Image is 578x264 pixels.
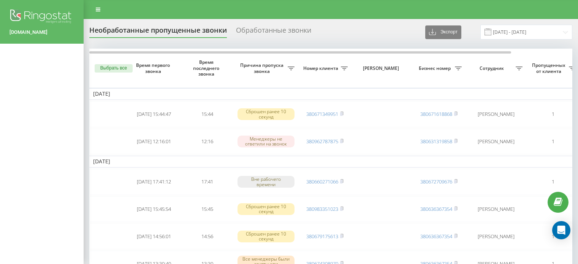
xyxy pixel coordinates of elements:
span: [PERSON_NAME] [358,65,406,71]
td: 12:16 [181,129,234,155]
a: 380679175613 [306,233,338,240]
a: [DOMAIN_NAME] [10,28,74,36]
div: Обработанные звонки [236,26,311,38]
td: [DATE] 15:45:54 [127,196,181,222]
td: 14:56 [181,223,234,249]
td: [DATE] 14:56:01 [127,223,181,249]
div: Сброшен ранее 10 секунд [238,231,295,242]
a: 380636367354 [420,206,452,212]
div: Вне рабочего времени [238,176,295,187]
a: 380671349951 [306,111,338,117]
td: [PERSON_NAME] [466,223,526,249]
a: 380672709676 [420,178,452,185]
span: Время последнего звонка [187,59,228,77]
button: Выбрать все [95,64,133,73]
div: Сброшен ранее 10 секунд [238,203,295,215]
td: 15:45 [181,196,234,222]
button: Экспорт [425,25,461,39]
a: 380962787875 [306,138,338,145]
img: Ringostat logo [10,8,74,27]
a: 380983351023 [306,206,338,212]
span: Пропущенных от клиента [530,62,569,74]
td: [PERSON_NAME] [466,196,526,222]
span: Номер клиента [302,65,341,71]
td: 17:41 [181,169,234,195]
a: 380636367354 [420,233,452,240]
span: Причина пропуска звонка [238,62,288,74]
td: [DATE] 12:16:01 [127,129,181,155]
div: Менеджеры не ответили на звонок [238,136,295,147]
div: Сброшен ранее 10 секунд [238,108,295,120]
span: Время первого звонка [133,62,174,74]
a: 380631319858 [420,138,452,145]
td: [DATE] 17:41:12 [127,169,181,195]
span: Сотрудник [469,65,516,71]
div: Open Intercom Messenger [552,221,570,239]
span: Бизнес номер [416,65,455,71]
a: 380660271066 [306,178,338,185]
td: 15:44 [181,101,234,127]
div: Необработанные пропущенные звонки [89,26,227,38]
a: 380671618868 [420,111,452,117]
td: [PERSON_NAME] [466,101,526,127]
td: [PERSON_NAME] [466,129,526,155]
td: [DATE] 15:44:47 [127,101,181,127]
